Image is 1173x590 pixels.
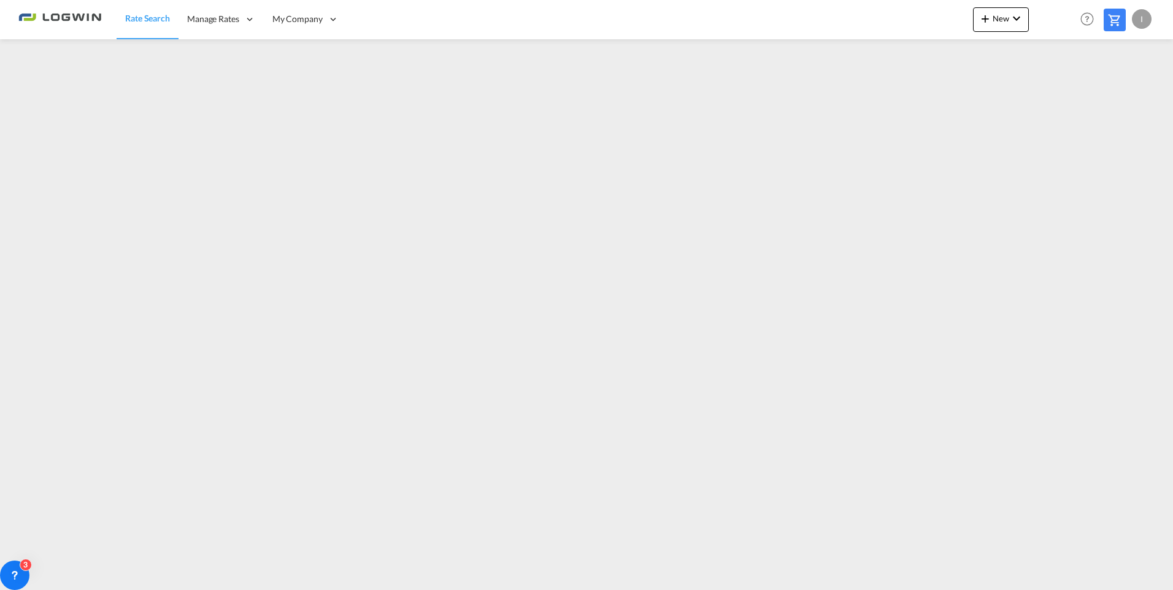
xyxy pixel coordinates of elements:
[1009,11,1024,26] md-icon: icon-chevron-down
[1132,9,1152,29] div: I
[973,7,1029,32] button: icon-plus 400-fgNewicon-chevron-down
[125,13,170,23] span: Rate Search
[978,11,993,26] md-icon: icon-plus 400-fg
[1077,9,1104,31] div: Help
[18,6,101,33] img: 2761ae10d95411efa20a1f5e0282d2d7.png
[272,13,323,25] span: My Company
[1077,9,1098,29] span: Help
[978,13,1024,23] span: New
[187,13,239,25] span: Manage Rates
